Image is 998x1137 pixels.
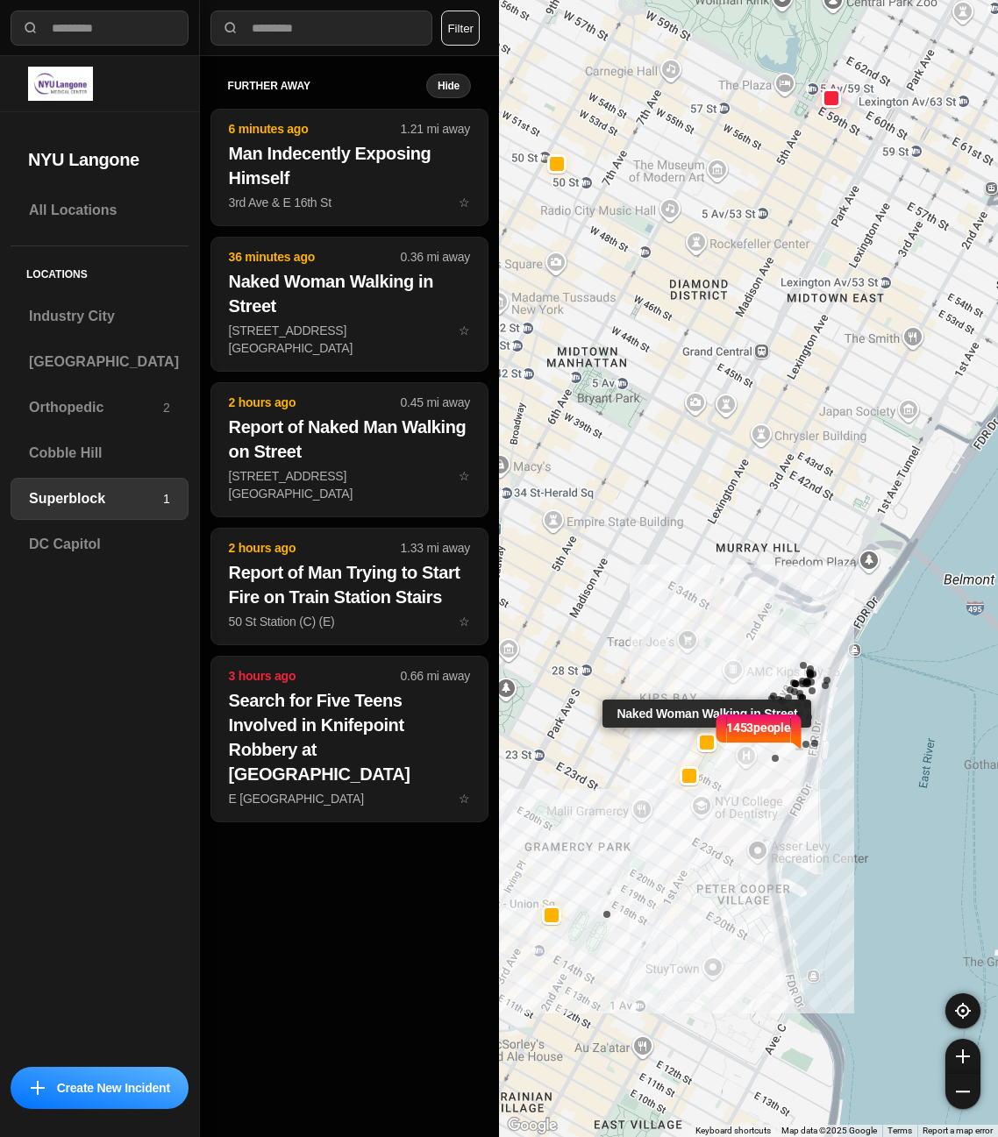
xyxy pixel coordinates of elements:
span: star [459,615,470,629]
img: notch [713,712,726,750]
h2: Report of Man Trying to Start Fire on Train Station Stairs [229,560,470,609]
button: Hide [426,74,471,98]
button: 6 minutes ago1.21 mi awayMan Indecently Exposing Himself3rd Ave & E 16th Ststar [210,109,488,226]
img: notch [790,712,803,750]
h2: Search for Five Teens Involved in Knifepoint Robbery at [GEOGRAPHIC_DATA] [229,688,470,786]
h3: [GEOGRAPHIC_DATA] [29,352,179,373]
button: Filter [441,11,480,46]
p: 0.45 mi away [401,394,470,411]
img: zoom-out [956,1084,970,1098]
h3: Orthopedic [29,397,163,418]
p: 2 hours ago [229,394,401,411]
img: recenter [955,1003,971,1019]
p: E [GEOGRAPHIC_DATA] [229,790,470,807]
img: zoom-in [956,1049,970,1063]
span: star [459,469,470,483]
button: zoom-in [945,1039,980,1074]
span: star [459,195,470,210]
button: 3 hours ago0.66 mi awaySearch for Five Teens Involved in Knifepoint Robbery at [GEOGRAPHIC_DATA]E... [210,656,488,822]
button: 2 hours ago0.45 mi awayReport of Naked Man Walking on Street[STREET_ADDRESS][GEOGRAPHIC_DATA]star [210,382,488,517]
h3: Industry City [29,306,170,327]
a: All Locations [11,189,189,231]
button: 2 hours ago1.33 mi awayReport of Man Trying to Start Fire on Train Station Stairs50 St Station (C... [210,528,488,645]
img: search [22,19,39,37]
p: 1 [163,490,170,508]
h2: Man Indecently Exposing Himself [229,141,470,190]
a: 2 hours ago0.45 mi awayReport of Naked Man Walking on Street[STREET_ADDRESS][GEOGRAPHIC_DATA]star [210,468,488,483]
p: 0.66 mi away [401,667,470,685]
p: 3rd Ave & E 16th St [229,194,470,211]
h3: DC Capitol [29,534,170,555]
p: [STREET_ADDRESS][GEOGRAPHIC_DATA] [229,322,470,357]
p: 1.33 mi away [401,539,470,557]
h3: All Locations [29,200,170,221]
h3: Superblock [29,488,163,509]
span: star [459,323,470,338]
p: 2 [163,399,170,416]
a: Orthopedic2 [11,387,189,429]
small: Hide [438,79,460,93]
p: 50 St Station (C) (E) [229,613,470,630]
p: Create New Incident [57,1079,170,1097]
h2: Report of Naked Man Walking on Street [229,415,470,464]
h2: Naked Woman Walking in Street [229,269,470,318]
button: zoom-out [945,1074,980,1109]
p: [STREET_ADDRESS][GEOGRAPHIC_DATA] [229,467,470,502]
img: Google [503,1114,561,1137]
h5: Locations [11,246,189,295]
p: 1.21 mi away [401,120,470,138]
button: 36 minutes ago0.36 mi awayNaked Woman Walking in Street[STREET_ADDRESS][GEOGRAPHIC_DATA]star [210,237,488,372]
span: star [459,792,470,806]
a: Industry City [11,295,189,338]
img: icon [31,1081,45,1095]
div: Naked Woman Walking in Street [602,699,811,727]
a: Report a map error [923,1126,993,1135]
p: 3 hours ago [229,667,401,685]
h3: Cobble Hill [29,443,170,464]
span: Map data ©2025 Google [781,1126,877,1135]
a: DC Capitol [11,523,189,565]
h2: NYU Langone [28,147,171,172]
a: 2 hours ago1.33 mi awayReport of Man Trying to Start Fire on Train Station Stairs50 St Station (C... [210,614,488,629]
img: logo [28,67,93,101]
button: iconCreate New Incident [11,1067,189,1109]
a: Superblock1 [11,478,189,520]
a: 3 hours ago0.66 mi awaySearch for Five Teens Involved in Knifepoint Robbery at [GEOGRAPHIC_DATA]E... [210,791,488,806]
a: Terms (opens in new tab) [888,1126,912,1135]
a: 6 minutes ago1.21 mi awayMan Indecently Exposing Himself3rd Ave & E 16th Ststar [210,195,488,210]
p: 0.36 mi away [401,248,470,266]
p: 6 minutes ago [229,120,401,138]
img: search [222,19,239,37]
a: [GEOGRAPHIC_DATA] [11,341,189,383]
p: 2 hours ago [229,539,401,557]
a: Open this area in Google Maps (opens a new window) [503,1114,561,1137]
p: 1453 people [726,719,791,757]
a: Cobble Hill [11,432,189,474]
h5: further away [228,79,426,93]
button: recenter [945,993,980,1028]
button: Keyboard shortcuts [695,1125,771,1137]
p: 36 minutes ago [229,248,401,266]
button: Naked Woman Walking in Street [697,732,716,751]
a: 36 minutes ago0.36 mi awayNaked Woman Walking in Street[STREET_ADDRESS][GEOGRAPHIC_DATA]star [210,323,488,338]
